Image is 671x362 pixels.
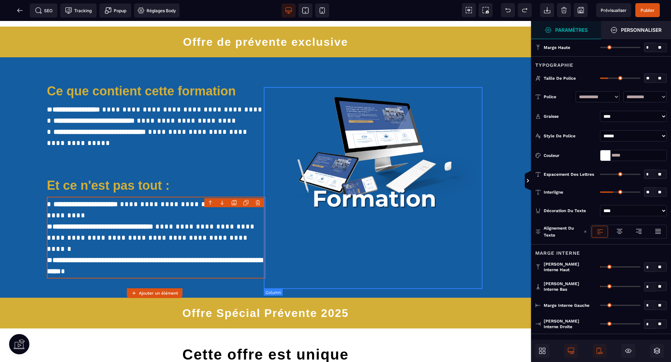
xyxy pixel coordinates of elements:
[137,7,176,14] span: Réglages Body
[544,75,576,81] span: Taille de police
[134,3,179,17] span: Favicon
[544,93,572,100] div: Police
[139,291,178,296] strong: Ajouter un élément
[531,56,671,69] div: Typographie
[641,8,655,13] span: Publier
[544,152,595,159] div: Couleur
[621,344,635,358] span: Masquer le bloc
[621,27,662,32] strong: Personnaliser
[531,21,601,39] span: Ouvrir le gestionnaire de styles
[544,113,595,120] div: Graisse
[30,3,57,17] span: Métadata SEO
[544,303,589,308] span: Marge interne gauche
[315,3,329,17] span: Voir mobile
[518,3,532,17] span: Rétablir
[544,207,595,214] div: Décoration du texte
[266,56,484,203] img: 107ef3058efd25ff59d879a609863dea_mediamodifier_image02.png
[635,3,660,17] span: Enregistrer le contenu
[10,325,521,342] h2: Cette offre est unique
[99,3,131,17] span: Créer une alerte modale
[535,344,549,358] span: Ouvrir les blocs
[650,344,664,358] span: Ouvrir les calques
[531,244,671,257] div: Marge interne
[501,3,515,17] span: Défaire
[13,3,27,17] span: Retour
[298,3,312,17] span: Voir tablette
[47,153,266,175] h2: Et ce n'est pas tout :
[544,281,595,292] span: [PERSON_NAME] interne bas
[127,288,182,298] button: Ajouter un élément
[544,172,594,177] span: Espacement des lettres
[65,7,92,14] span: Tracking
[540,3,554,17] span: Importer
[557,3,571,17] span: Nettoyage
[601,8,627,13] span: Prévisualiser
[544,45,570,50] span: Marge haute
[479,3,493,17] span: Capture d'écran
[544,261,595,273] span: [PERSON_NAME] interne haut
[105,7,126,14] span: Popup
[596,3,631,17] span: Aperçu
[47,59,266,81] h2: Ce que contient cette formation
[593,344,607,358] span: Afficher le mobile
[531,171,538,191] span: Afficher les vues
[60,3,97,17] span: Code de suivi
[544,132,595,139] div: Style de police
[584,230,587,233] img: loading
[535,225,580,239] p: Alignement du texte
[544,189,563,195] span: Interligne
[574,3,588,17] span: Enregistrer
[282,3,296,17] span: Voir bureau
[5,282,526,302] h2: Offre Spécial Prévente 2025
[35,7,52,14] span: SEO
[462,3,476,17] span: Voir les composants
[544,318,595,330] span: [PERSON_NAME] interne droite
[5,11,526,31] h2: Offre de prévente exclusive
[564,344,578,358] span: Afficher le desktop
[601,21,671,39] span: Ouvrir le gestionnaire de styles
[555,27,588,32] strong: Paramètres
